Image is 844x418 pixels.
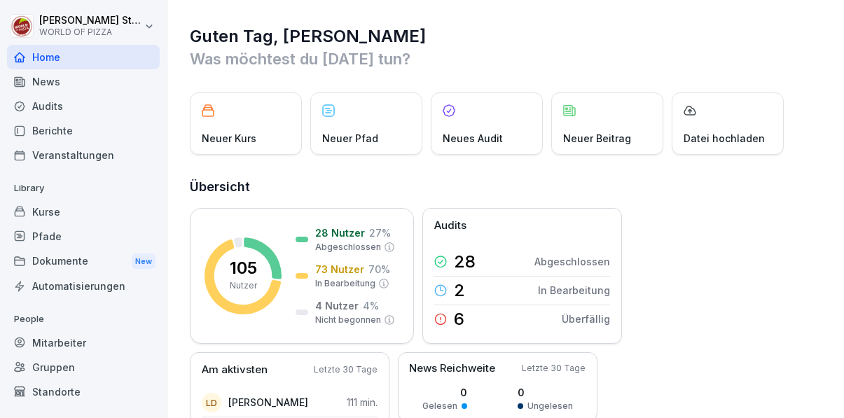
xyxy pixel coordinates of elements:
a: Pfade [7,224,160,249]
a: News [7,69,160,94]
p: Letzte 30 Tage [522,362,586,375]
p: Am aktivsten [202,362,268,378]
p: Neuer Beitrag [563,131,631,146]
a: Standorte [7,379,160,404]
p: 6 [454,311,464,328]
a: Veranstaltungen [7,143,160,167]
p: 4 Nutzer [315,298,359,313]
a: Berichte [7,118,160,143]
div: LD [202,393,221,412]
p: Datei hochladen [684,131,765,146]
p: Gelesen [422,400,457,412]
p: News Reichweite [409,361,495,377]
p: 105 [230,260,257,277]
p: In Bearbeitung [315,277,375,290]
p: People [7,308,160,330]
h2: Übersicht [190,177,823,197]
p: 0 [518,385,573,400]
a: Gruppen [7,355,160,379]
a: Mitarbeiter [7,330,160,355]
p: Audits [434,218,466,234]
p: In Bearbeitung [538,283,610,298]
p: Library [7,177,160,200]
a: Automatisierungen [7,274,160,298]
p: 28 [454,253,476,270]
p: 70 % [368,262,390,277]
p: Nutzer [230,279,257,292]
p: Überfällig [562,312,610,326]
p: 28 Nutzer [315,225,365,240]
h1: Guten Tag, [PERSON_NAME] [190,25,823,48]
p: Neuer Pfad [322,131,378,146]
div: Dokumente [7,249,160,274]
p: Ungelesen [527,400,573,412]
p: Abgeschlossen [315,241,381,253]
a: Kurse [7,200,160,224]
p: 0 [422,385,467,400]
p: 27 % [369,225,391,240]
p: [PERSON_NAME] Sturch [39,15,141,27]
p: 4 % [363,298,379,313]
p: 2 [454,282,465,299]
p: 73 Nutzer [315,262,364,277]
p: Nicht begonnen [315,314,381,326]
a: DokumenteNew [7,249,160,274]
p: Neuer Kurs [202,131,256,146]
a: Home [7,45,160,69]
p: Was möchtest du [DATE] tun? [190,48,823,70]
p: Neues Audit [443,131,503,146]
a: Audits [7,94,160,118]
p: WORLD OF PIZZA [39,27,141,37]
div: New [132,253,155,270]
p: [PERSON_NAME] [228,395,308,410]
p: Letzte 30 Tage [314,363,378,376]
p: 111 min. [347,395,378,410]
p: Abgeschlossen [534,254,610,269]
